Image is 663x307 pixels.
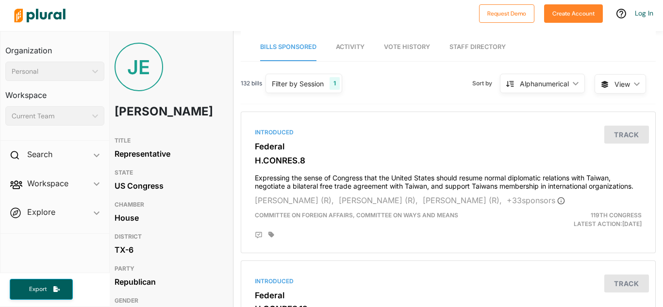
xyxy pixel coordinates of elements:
h3: PARTY [115,263,221,275]
a: Bills Sponsored [260,33,316,61]
h3: H.CONRES.8 [255,156,642,165]
span: [PERSON_NAME] (R), [339,195,418,205]
h3: STATE [115,167,221,178]
span: Activity [336,43,365,50]
span: Sort by [472,79,500,88]
button: Create Account [544,4,603,23]
div: Introduced [255,277,642,286]
h3: DISTRICT [115,231,221,242]
div: House [115,210,221,225]
button: Export [10,279,73,300]
button: Track [604,126,649,144]
button: Request Demo [479,4,534,23]
div: Representative [115,146,221,161]
span: 119th Congress [591,211,642,219]
span: Vote History [384,43,430,50]
h3: Federal [255,291,642,300]
div: Alphanumerical [520,79,569,89]
a: Log In [635,9,653,17]
h3: GENDER [115,295,221,307]
div: TX-6 [115,242,221,257]
span: Committee on Foreign Affairs, Committee on Ways and Means [255,211,458,219]
h1: [PERSON_NAME] [115,97,179,126]
h3: TITLE [115,135,221,146]
div: Introduced [255,128,642,137]
h3: Federal [255,142,642,151]
div: Add Position Statement [255,231,263,239]
h3: Workspace [5,81,104,102]
span: + 33 sponsor s [507,195,565,205]
span: Bills Sponsored [260,43,316,50]
h2: Search [27,149,52,160]
span: View [614,79,630,89]
div: Current Team [12,111,88,121]
a: Staff Directory [449,33,506,61]
a: Create Account [544,8,603,18]
h3: CHAMBER [115,199,221,210]
button: Track [604,275,649,292]
h3: Organization [5,36,104,58]
span: [PERSON_NAME] (R), [423,195,502,205]
a: Vote History [384,33,430,61]
span: [PERSON_NAME] (R), [255,195,334,205]
div: Latest Action: [DATE] [515,211,649,228]
a: Activity [336,33,365,61]
div: Filter by Session [272,79,324,89]
div: Add tags [268,231,274,238]
a: Request Demo [479,8,534,18]
div: 1 [330,77,340,90]
span: 132 bills [241,79,262,88]
div: Personal [12,66,88,77]
span: Export [22,285,53,293]
div: JE [115,43,163,91]
div: Republican [115,275,221,289]
div: US Congress [115,178,221,193]
h4: Expressing the sense of Congress that the United States should resume normal diplomatic relations... [255,169,642,191]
